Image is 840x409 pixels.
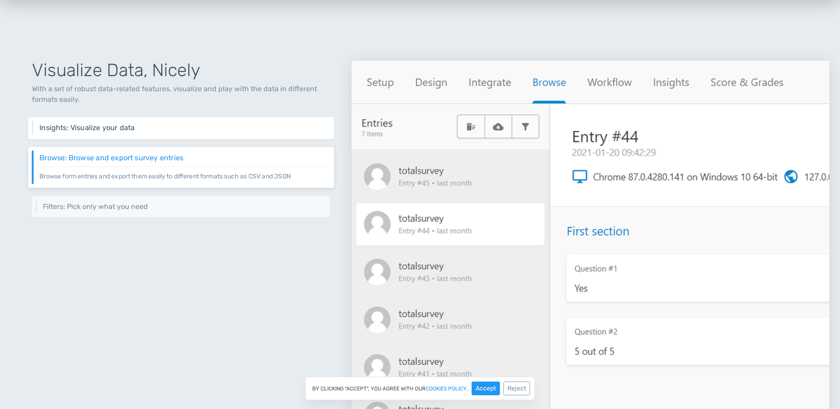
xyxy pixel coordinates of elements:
[32,61,330,80] h1: Visualize Data, Nicely
[43,203,324,211] h6: Filters: Pick only what you need
[503,382,530,395] button: Reject
[39,123,327,131] h6: Insights: Visualize your data
[39,166,327,181] p: Browse form entries and export them easily to different formats such as CSV and JSON
[426,386,467,391] a: cookies policy
[39,154,327,162] h6: Browse: Browse and export survey entries
[305,377,535,400] div: By clicking "Accept", you agree with our .
[472,382,500,395] button: Accept
[43,210,324,211] p: Get entries based on a list of filters like date range.
[32,84,330,105] p: With a set of robust data-related features, visualize and play with the data in different formats...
